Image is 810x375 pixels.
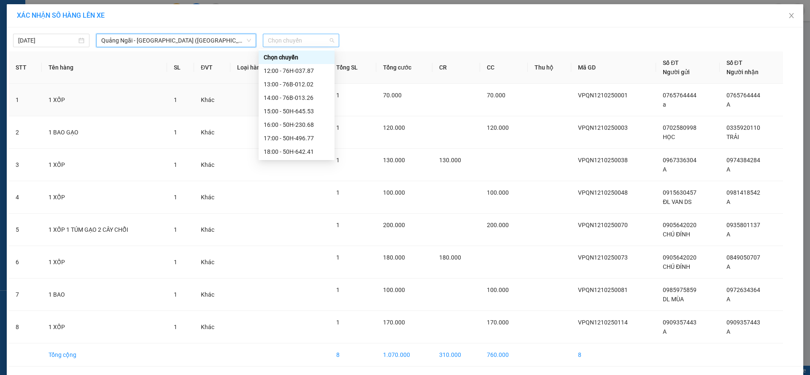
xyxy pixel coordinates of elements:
[264,93,329,102] div: 14:00 - 76B-013.26
[42,116,167,149] td: 1 BAO GẠO
[726,254,760,261] span: 0849050707
[578,92,628,99] span: VPQN1210250001
[101,50,171,66] li: CC
[383,222,405,228] span: 200.000
[174,291,177,298] span: 1
[578,319,628,326] span: VPQN1210250114
[432,343,480,367] td: 310.000
[101,3,171,19] li: VP Nhận:
[9,214,42,246] td: 5
[578,124,628,131] span: VPQN1210250003
[383,319,405,326] span: 170.000
[336,287,340,293] span: 1
[663,287,697,293] span: 0985975859
[25,44,87,56] b: VP BXQ.NGÃI
[246,38,251,43] span: down
[487,287,509,293] span: 100.000
[383,287,405,293] span: 100.000
[167,51,194,84] th: SL
[336,157,340,163] span: 1
[571,343,656,367] td: 8
[17,11,105,19] span: XÁC NHẬN SỐ HÀNG LÊN XE
[9,311,42,343] td: 8
[439,254,461,261] span: 180.000
[194,214,230,246] td: Khác
[194,149,230,181] td: Khác
[726,101,730,108] span: A
[726,231,730,238] span: A
[578,287,628,293] span: VPQN1210250081
[487,92,505,99] span: 70.000
[264,66,329,75] div: 12:00 - 76H-037.87
[264,120,329,129] div: 16:00 - 50H-230.68
[336,222,340,228] span: 1
[42,84,167,116] td: 1 XỐP
[487,319,509,326] span: 170.000
[726,92,760,99] span: 0765764444
[194,311,230,343] td: Khác
[268,34,334,47] span: Chọn chuyến
[336,92,340,99] span: 1
[726,296,730,303] span: A
[578,222,628,228] span: VPQN1210250070
[663,69,690,75] span: Người gửi
[18,36,77,45] input: 12/10/2025
[329,343,376,367] td: 8
[663,166,667,173] span: A
[42,181,167,214] td: 1 XỐP
[336,254,340,261] span: 1
[376,343,432,367] td: 1.070.000
[487,189,509,196] span: 100.000
[336,189,340,196] span: 1
[3,58,73,74] li: Ng/nhận:
[9,181,42,214] td: 4
[663,189,697,196] span: 0915630457
[42,51,167,84] th: Tên hàng
[578,189,628,196] span: VPQN1210250048
[663,263,690,270] span: CHÚ ĐÍNH
[383,157,405,163] span: 130.000
[9,149,42,181] td: 3
[726,319,760,326] span: 0909357443
[663,319,697,326] span: 0909357443
[194,279,230,311] td: Khác
[42,279,167,311] td: 1 BAO
[726,328,730,335] span: A
[264,147,329,156] div: 18:00 - 50H-642.41
[194,116,230,149] td: Khác
[174,161,177,168] span: 1
[42,311,167,343] td: 1 XỐP
[726,222,760,228] span: 0935801137
[376,51,432,84] th: Tổng cước
[174,194,177,201] span: 1
[230,51,284,84] th: Loại hàng
[42,343,167,367] td: Tổng cộng
[9,279,42,311] td: 7
[174,324,177,330] span: 1
[3,4,66,40] b: Công ty TNHH MTV DV-VT [PERSON_NAME]
[174,226,177,233] span: 1
[9,51,42,84] th: STT
[663,198,691,205] span: ĐL VAN DS
[42,149,167,181] td: 1 XỐP
[726,157,760,163] span: 0974384284
[663,296,684,303] span: DL MÙA
[432,51,480,84] th: CR
[329,51,376,84] th: Tổng SL
[194,84,230,116] td: Khác
[174,96,177,103] span: 1
[663,101,666,108] span: a
[101,34,171,50] li: SL:
[101,34,251,47] span: Quảng Ngãi - Sài Gòn (Hàng Hoá)
[194,246,230,279] td: Khác
[383,92,402,99] span: 70.000
[726,59,742,66] span: Số ĐT
[194,181,230,214] td: Khác
[336,319,340,326] span: 1
[663,254,697,261] span: 0905642020
[663,222,697,228] span: 0905642020
[726,189,760,196] span: 0981418542
[9,116,42,149] td: 2
[264,107,329,116] div: 15:00 - 50H-645.53
[480,343,528,367] td: 760.000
